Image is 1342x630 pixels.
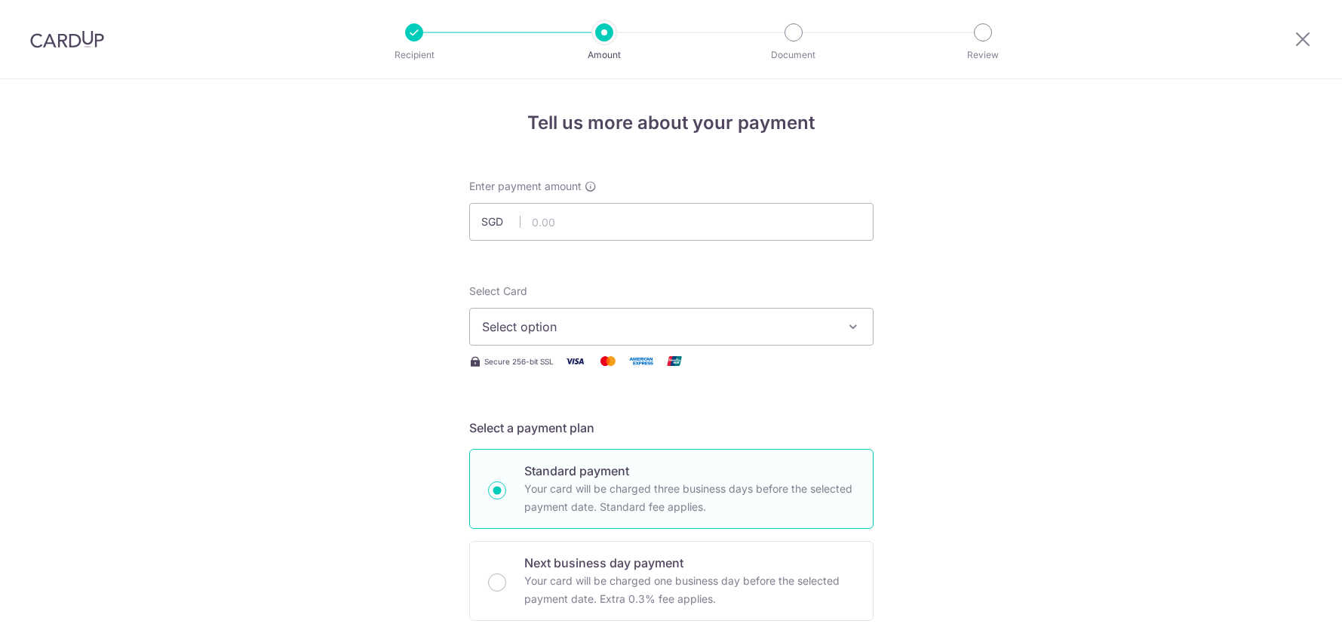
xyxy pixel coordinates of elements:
[469,308,874,346] button: Select option
[560,352,590,370] img: Visa
[482,318,834,336] span: Select option
[469,179,582,194] span: Enter payment amount
[469,203,874,241] input: 0.00
[738,48,849,63] p: Document
[469,419,874,437] h5: Select a payment plan
[593,352,623,370] img: Mastercard
[358,48,470,63] p: Recipient
[469,109,874,137] h4: Tell us more about your payment
[469,284,527,297] span: translation missing: en.payables.payment_networks.credit_card.summary.labels.select_card
[524,462,855,480] p: Standard payment
[626,352,656,370] img: American Express
[548,48,660,63] p: Amount
[481,214,521,229] span: SGD
[484,355,554,367] span: Secure 256-bit SSL
[659,352,689,370] img: Union Pay
[1245,585,1327,622] iframe: Opens a widget where you can find more information
[30,30,104,48] img: CardUp
[524,554,855,572] p: Next business day payment
[524,572,855,608] p: Your card will be charged one business day before the selected payment date. Extra 0.3% fee applies.
[524,480,855,516] p: Your card will be charged three business days before the selected payment date. Standard fee appl...
[927,48,1039,63] p: Review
